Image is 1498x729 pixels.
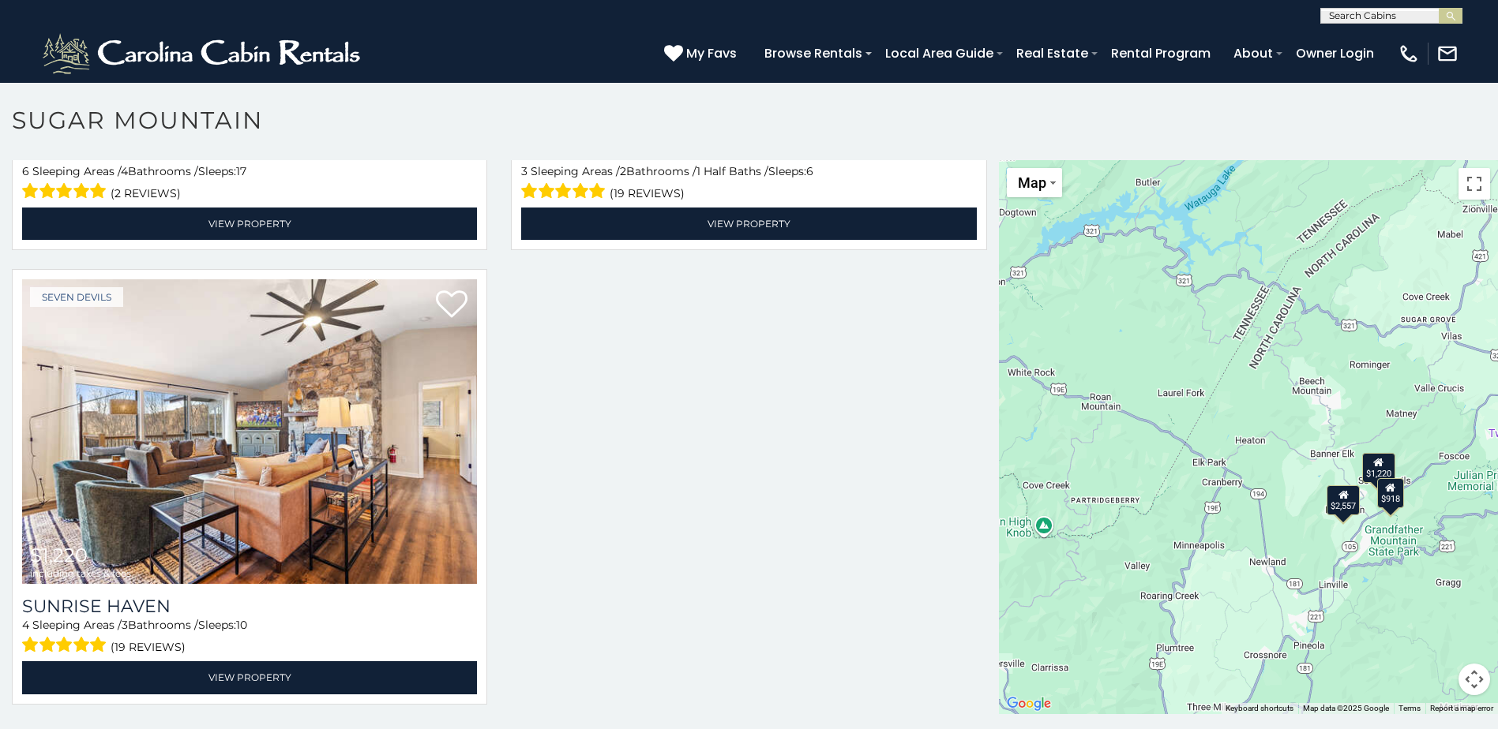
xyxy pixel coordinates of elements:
span: (2 reviews) [111,183,181,204]
a: Browse Rentals [757,39,870,67]
a: About [1226,39,1281,67]
img: White-1-2.png [39,30,367,77]
img: mail-regular-white.png [1436,43,1459,65]
span: $1,220 [30,544,88,566]
span: 2 [620,164,626,178]
div: $918 [1377,478,1404,508]
span: 3 [122,618,128,632]
button: Map camera controls [1459,664,1490,695]
span: 6 [806,164,813,178]
a: Sunrise Haven $1,220 including taxes & fees [22,279,477,584]
a: Terms (opens in new tab) [1399,704,1421,712]
img: Google [1003,693,1055,714]
button: Toggle fullscreen view [1459,168,1490,200]
span: Map [1018,174,1046,191]
span: Map data ©2025 Google [1303,704,1389,712]
span: 4 [22,618,29,632]
img: Sunrise Haven [22,279,477,584]
span: 6 [22,164,29,178]
a: Real Estate [1008,39,1096,67]
a: View Property [22,207,477,240]
button: Change map style [1007,168,1062,197]
span: (19 reviews) [610,183,685,204]
a: Open this area in Google Maps (opens a new window) [1003,693,1055,714]
a: Add to favorites [436,289,467,322]
a: Local Area Guide [877,39,1001,67]
a: Report a map error [1430,704,1493,712]
a: Sunrise Haven [22,596,477,617]
a: Rental Program [1103,39,1218,67]
a: View Property [521,207,976,240]
div: $1,220 [1362,453,1395,483]
span: 10 [236,618,247,632]
a: Owner Login [1288,39,1382,67]
a: Seven Devils [30,287,123,307]
button: Keyboard shortcuts [1226,703,1293,714]
span: 4 [121,164,128,178]
div: Sleeping Areas / Bathrooms / Sleeps: [521,163,976,204]
span: My Favs [686,43,737,63]
a: View Property [22,661,477,693]
div: $2,557 [1327,485,1360,515]
span: 1 Half Baths / [696,164,768,178]
span: 17 [236,164,246,178]
img: phone-regular-white.png [1398,43,1420,65]
span: 3 [521,164,527,178]
div: Sleeping Areas / Bathrooms / Sleeps: [22,163,477,204]
span: (19 reviews) [111,637,186,657]
span: including taxes & fees [30,568,131,578]
a: My Favs [664,43,741,64]
div: Sleeping Areas / Bathrooms / Sleeps: [22,617,477,657]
